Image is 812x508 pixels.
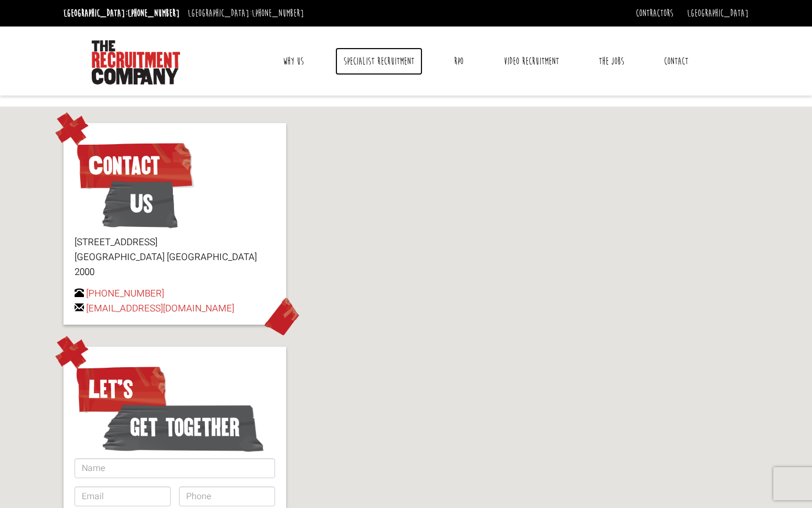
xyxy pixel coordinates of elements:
[61,4,182,22] li: [GEOGRAPHIC_DATA]:
[102,176,178,231] span: Us
[128,7,180,19] a: [PHONE_NUMBER]
[275,47,312,75] a: Why Us
[86,301,234,315] a: [EMAIL_ADDRESS][DOMAIN_NAME]
[590,47,632,75] a: The Jobs
[636,7,673,19] a: Contractors
[185,4,307,22] li: [GEOGRAPHIC_DATA]:
[252,7,304,19] a: [PHONE_NUMBER]
[92,40,180,84] img: The Recruitment Company
[446,47,472,75] a: RPO
[495,47,567,75] a: Video Recruitment
[179,486,275,506] input: Phone
[75,362,168,417] span: Let’s
[75,138,194,193] span: Contact
[687,7,748,19] a: [GEOGRAPHIC_DATA]
[656,47,697,75] a: Contact
[75,235,275,280] p: [STREET_ADDRESS] [GEOGRAPHIC_DATA] [GEOGRAPHIC_DATA] 2000
[102,400,264,455] span: get together
[75,458,275,478] input: Name
[86,287,164,300] a: [PHONE_NUMBER]
[335,47,423,75] a: Specialist Recruitment
[75,486,171,506] input: Email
